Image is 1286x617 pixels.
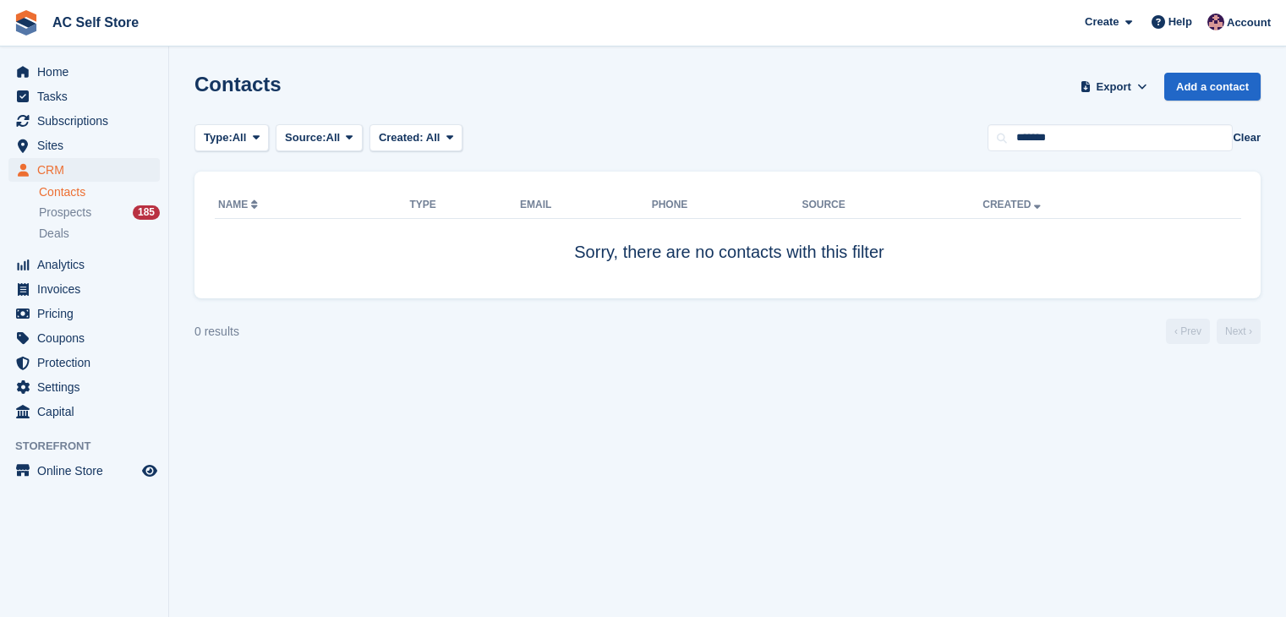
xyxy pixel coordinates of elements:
a: Prospects 185 [39,204,160,221]
button: Export [1076,73,1151,101]
button: Source: All [276,124,363,152]
span: Create [1085,14,1119,30]
a: AC Self Store [46,8,145,36]
span: Analytics [37,253,139,276]
span: Protection [37,351,139,374]
th: Email [520,192,652,219]
button: Type: All [194,124,269,152]
span: Type: [204,129,233,146]
span: Capital [37,400,139,423]
span: Deals [39,226,69,242]
img: stora-icon-8386f47178a22dfd0bd8f6a31ec36ba5ce8667c1dd55bd0f319d3a0aa187defe.svg [14,10,39,35]
span: Settings [37,375,139,399]
button: Created: All [369,124,462,152]
span: Subscriptions [37,109,139,133]
span: Prospects [39,205,91,221]
span: Sorry, there are no contacts with this filter [574,243,884,261]
th: Phone [652,192,802,219]
nav: Page [1163,319,1264,344]
span: Home [37,60,139,84]
a: Name [218,199,261,210]
a: menu [8,302,160,325]
button: Clear [1233,129,1261,146]
span: Sites [37,134,139,157]
a: menu [8,277,160,301]
a: menu [8,158,160,182]
th: Type [410,192,521,219]
span: Pricing [37,302,139,325]
a: Add a contact [1164,73,1261,101]
span: Source: [285,129,326,146]
a: Next [1217,319,1261,344]
span: Online Store [37,459,139,483]
span: Created: [379,131,424,144]
a: menu [8,109,160,133]
a: menu [8,326,160,350]
span: Storefront [15,438,168,455]
img: Ted Cox [1207,14,1224,30]
div: 185 [133,205,160,220]
th: Source [802,192,982,219]
a: Previous [1166,319,1210,344]
span: Export [1097,79,1131,96]
span: Account [1227,14,1271,31]
a: Contacts [39,184,160,200]
a: menu [8,134,160,157]
span: Invoices [37,277,139,301]
span: Tasks [37,85,139,108]
a: Created [982,199,1044,210]
span: All [326,129,341,146]
a: menu [8,60,160,84]
div: 0 results [194,323,239,341]
a: menu [8,400,160,423]
a: menu [8,85,160,108]
h1: Contacts [194,73,282,96]
span: Help [1168,14,1192,30]
a: menu [8,375,160,399]
span: All [233,129,247,146]
a: Deals [39,225,160,243]
a: menu [8,253,160,276]
span: Coupons [37,326,139,350]
a: menu [8,351,160,374]
span: All [426,131,441,144]
span: CRM [37,158,139,182]
a: menu [8,459,160,483]
a: Preview store [140,461,160,481]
